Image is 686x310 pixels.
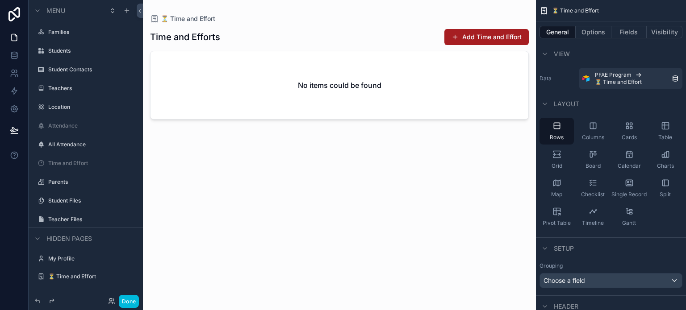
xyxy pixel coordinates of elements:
span: Gantt [622,219,636,227]
span: Board [586,162,601,169]
span: ⏳ Time and Effort [595,79,642,86]
span: Layout [554,99,579,108]
span: Table [658,134,672,141]
label: My Profile [48,255,132,262]
label: Student Files [48,197,132,204]
label: ⏳ Time and Effort [48,273,132,280]
span: Calendar [618,162,641,169]
button: Checklist [576,175,610,202]
button: Fields [611,26,647,38]
button: Options [576,26,611,38]
span: Pivot Table [543,219,571,227]
span: Cards [622,134,637,141]
label: Data [540,75,575,82]
label: All Attendance [48,141,132,148]
label: Grouping [540,262,563,269]
span: Map [551,191,562,198]
a: PFAE Program⏳ Time and Effort [579,68,682,89]
button: Timeline [576,203,610,230]
span: Timeline [582,219,604,227]
label: Student Contacts [48,66,132,73]
button: Cards [612,118,646,145]
span: Single Record [611,191,647,198]
label: Parents [48,178,132,186]
span: Hidden pages [46,234,92,243]
button: Map [540,175,574,202]
button: Grid [540,146,574,173]
span: Checklist [581,191,605,198]
button: Charts [648,146,682,173]
button: Done [119,295,139,308]
span: Rows [550,134,564,141]
button: Split [648,175,682,202]
label: Students [48,47,132,54]
span: Menu [46,6,65,15]
button: Visibility [647,26,682,38]
span: Choose a field [544,277,585,284]
button: General [540,26,576,38]
span: PFAE Program [595,71,632,79]
button: Table [648,118,682,145]
span: Columns [582,134,604,141]
button: Gantt [612,203,646,230]
label: Families [48,29,132,36]
button: Rows [540,118,574,145]
button: Single Record [612,175,646,202]
img: Airtable Logo [582,75,590,82]
button: Board [576,146,610,173]
span: Split [660,191,671,198]
button: Pivot Table [540,203,574,230]
span: ⏳ Time and Effort [552,7,599,14]
span: Grid [552,162,562,169]
label: Location [48,103,132,111]
span: View [554,50,570,58]
span: Charts [657,162,674,169]
label: Teachers [48,85,132,92]
span: Setup [554,244,574,253]
button: Columns [576,118,610,145]
button: Choose a field [540,273,682,288]
button: Calendar [612,146,646,173]
label: Attendance [48,122,132,129]
label: Time and Effort [48,160,132,167]
label: Teacher Files [48,216,132,223]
